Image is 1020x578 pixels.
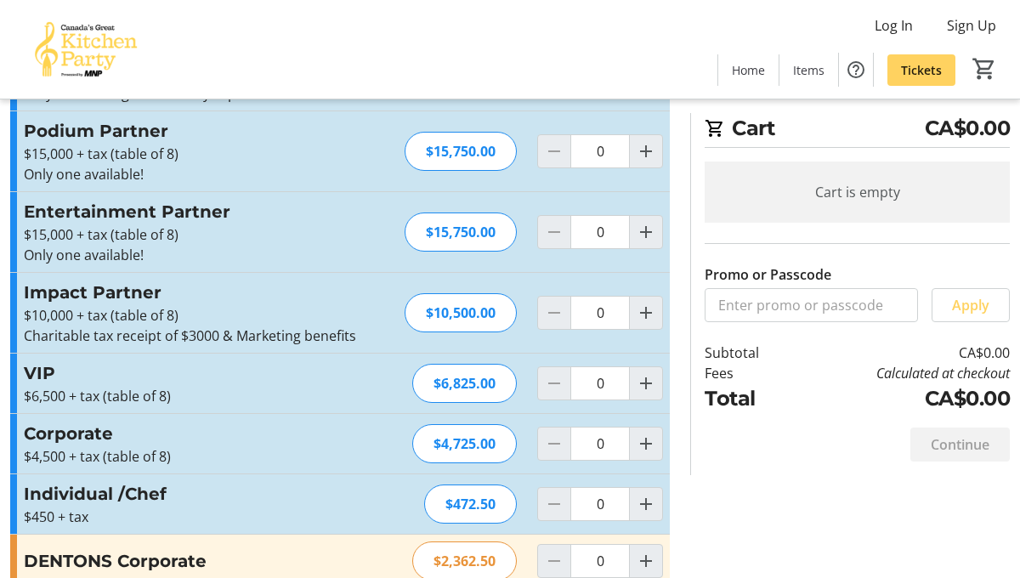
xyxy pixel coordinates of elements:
[24,305,384,326] p: $10,000 + tax (table of 8)
[24,199,384,224] h3: Entertainment Partner
[24,446,392,467] p: $4,500 + tax (table of 8)
[570,427,630,461] input: Corporate Quantity
[793,343,1010,363] td: CA$0.00
[412,364,517,403] div: $6,825.00
[793,383,1010,414] td: CA$0.00
[24,144,384,164] p: $15,000 + tax (table of 8)
[875,15,913,36] span: Log In
[839,53,873,87] button: Help
[630,297,662,329] button: Increment by one
[24,164,384,184] p: Only one available!
[570,296,630,330] input: Impact Partner Quantity
[861,12,926,39] button: Log In
[705,113,1010,148] h2: Cart
[630,488,662,520] button: Increment by one
[24,280,384,305] h3: Impact Partner
[570,544,630,578] input: DENTONS Corporate Quantity
[932,288,1010,322] button: Apply
[969,54,1000,84] button: Cart
[705,264,831,285] label: Promo or Passcode
[630,135,662,167] button: Increment by one
[24,481,395,507] h3: Individual /Chef
[630,428,662,460] button: Increment by one
[24,421,392,446] h3: Corporate
[10,7,161,92] img: Canada’s Great Kitchen Party's Logo
[705,383,793,414] td: Total
[405,293,517,332] div: $10,500.00
[793,363,1010,383] td: Calculated at checkout
[933,12,1010,39] button: Sign Up
[24,548,392,574] h3: DENTONS Corporate
[405,132,517,171] div: $15,750.00
[901,61,942,79] span: Tickets
[24,224,384,245] p: $15,000 + tax (table of 8)
[570,366,630,400] input: VIP Quantity
[925,113,1011,144] span: CA$0.00
[424,484,517,524] div: $472.50
[24,360,392,386] h3: VIP
[24,386,392,406] p: $6,500 + tax (table of 8)
[405,212,517,252] div: $15,750.00
[630,367,662,399] button: Increment by one
[952,295,989,315] span: Apply
[718,54,779,86] a: Home
[705,161,1010,223] div: Cart is empty
[24,507,395,527] p: $450 + tax
[24,326,384,346] p: Charitable tax receipt of $3000 & Marketing benefits
[24,245,384,265] p: Only one available!
[705,288,918,322] input: Enter promo or passcode
[570,134,630,168] input: Podium Partner Quantity
[630,545,662,577] button: Increment by one
[705,343,793,363] td: Subtotal
[947,15,996,36] span: Sign Up
[412,424,517,463] div: $4,725.00
[570,487,630,521] input: Individual /Chef Quantity
[24,118,384,144] h3: Podium Partner
[793,61,824,79] span: Items
[887,54,955,86] a: Tickets
[732,61,765,79] span: Home
[779,54,838,86] a: Items
[570,215,630,249] input: Entertainment Partner Quantity
[705,363,793,383] td: Fees
[630,216,662,248] button: Increment by one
